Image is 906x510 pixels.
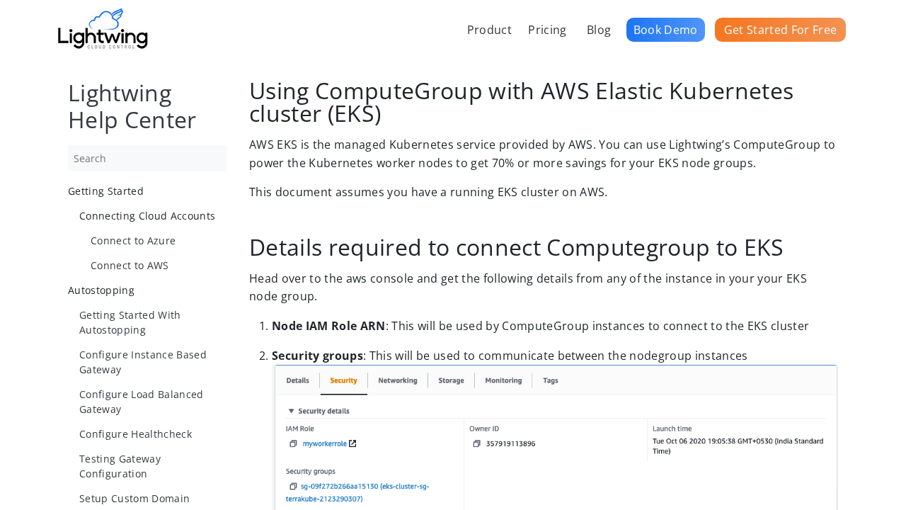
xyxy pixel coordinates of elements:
[249,236,838,259] h2: Details required to connect Computegroup to EKS
[626,18,705,42] a: Book Demo
[91,233,226,248] a: Connect to Azure
[79,451,226,481] a: Testing Gateway Configuration
[79,209,215,222] span: Connecting Cloud Accounts
[272,348,363,363] strong: Security groups
[91,258,226,273] a: Connect to AWS
[79,491,226,506] a: Setup Custom Domain
[249,79,838,125] h2: Using ComputeGroup with AWS Elastic Kubernetes cluster (EKS)
[272,317,838,336] p: : This will be used by ComputeGroup instances to connect to the EKS cluster
[68,145,226,171] input: Search
[68,77,197,135] a: Lightwing Help Center
[582,14,616,45] a: Blog
[249,183,838,202] p: This document assumes you have a running EKS cluster on AWS.
[68,283,134,297] span: Autostopping
[249,136,838,172] p: AWS EKS is the managed Kubernetes service provided by AWS. You can use Lightwing’s ComputeGroup t...
[79,307,226,337] a: Getting Started With Autostopping
[715,18,846,42] a: Get Started For Free
[79,347,226,377] a: Configure Instance Based Gateway
[79,387,226,416] a: Configure Load Balanced Gateway
[79,426,226,441] a: Configure Healthcheck
[272,318,386,334] strong: Node IAM Role ARN
[523,14,571,45] a: Pricing
[68,184,144,198] span: Getting Started
[462,14,517,45] a: Product
[249,270,838,306] p: Head over to the aws console and get the following details from any of the instance in your your ...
